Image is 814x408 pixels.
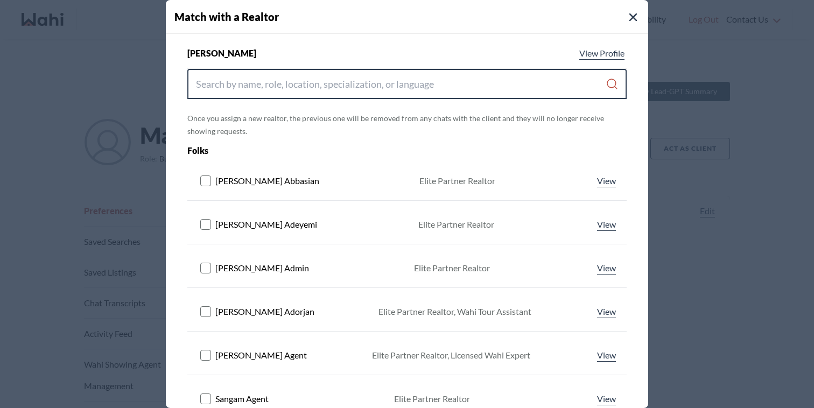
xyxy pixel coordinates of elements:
a: View profile [595,349,618,362]
a: View profile [595,305,618,318]
a: View profile [595,174,618,187]
div: Elite Partner Realtor, Wahi Tour Assistant [378,305,531,318]
div: Elite Partner Realtor [419,174,495,187]
span: [PERSON_NAME] Adorjan [215,305,314,318]
span: [PERSON_NAME] Adeyemi [215,218,317,231]
span: Sangam Agent [215,392,269,405]
div: Elite Partner Realtor [414,262,490,275]
span: [PERSON_NAME] Agent [215,349,307,362]
button: Close Modal [627,11,640,24]
p: Once you assign a new realtor, the previous one will be removed from any chats with the client an... [187,112,627,138]
span: [PERSON_NAME] Admin [215,262,309,275]
div: Elite Partner Realtor, Licensed Wahi Expert [372,349,530,362]
span: [PERSON_NAME] Abbasian [215,174,319,187]
div: Elite Partner Realtor [394,392,470,405]
a: View profile [577,47,627,60]
a: View profile [595,392,618,405]
span: [PERSON_NAME] [187,47,256,60]
div: Elite Partner Realtor [418,218,494,231]
a: View profile [595,262,618,275]
input: Search input [196,74,606,94]
h4: Match with a Realtor [174,9,648,25]
a: View profile [595,218,618,231]
div: Folks [187,144,539,157]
